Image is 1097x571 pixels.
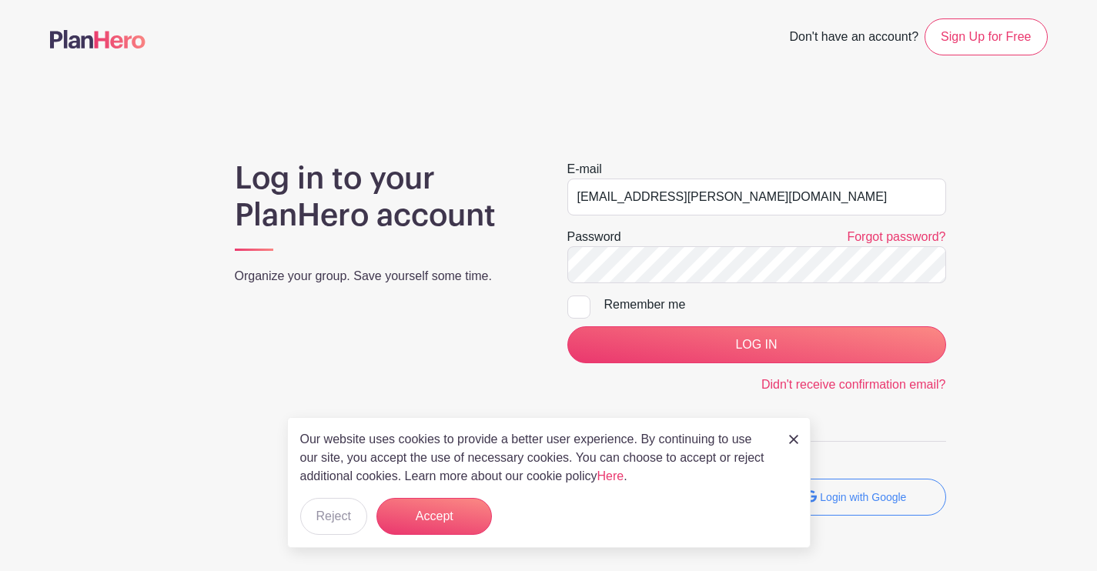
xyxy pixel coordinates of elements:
a: Forgot password? [847,230,945,243]
p: Organize your group. Save yourself some time. [235,267,530,285]
img: close_button-5f87c8562297e5c2d7936805f587ecaba9071eb48480494691a3f1689db116b3.svg [789,435,798,444]
p: Our website uses cookies to provide a better user experience. By continuing to use our site, you ... [300,430,773,486]
input: e.g. julie@eventco.com [567,179,946,215]
span: Don't have an account? [789,22,918,55]
a: Didn't receive confirmation email? [761,378,946,391]
label: Password [567,228,621,246]
label: E-mail [567,160,602,179]
h1: Log in to your PlanHero account [235,160,530,234]
a: Sign Up for Free [925,18,1047,55]
input: LOG IN [567,326,946,363]
button: Accept [376,498,492,535]
small: Login with Google [820,491,906,503]
a: Here [597,469,624,483]
img: logo-507f7623f17ff9eddc593b1ce0a138ce2505c220e1c5a4e2b4648c50719b7d32.svg [50,30,145,48]
button: Login with Google [766,479,946,516]
button: Reject [300,498,367,535]
div: Remember me [604,296,946,314]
